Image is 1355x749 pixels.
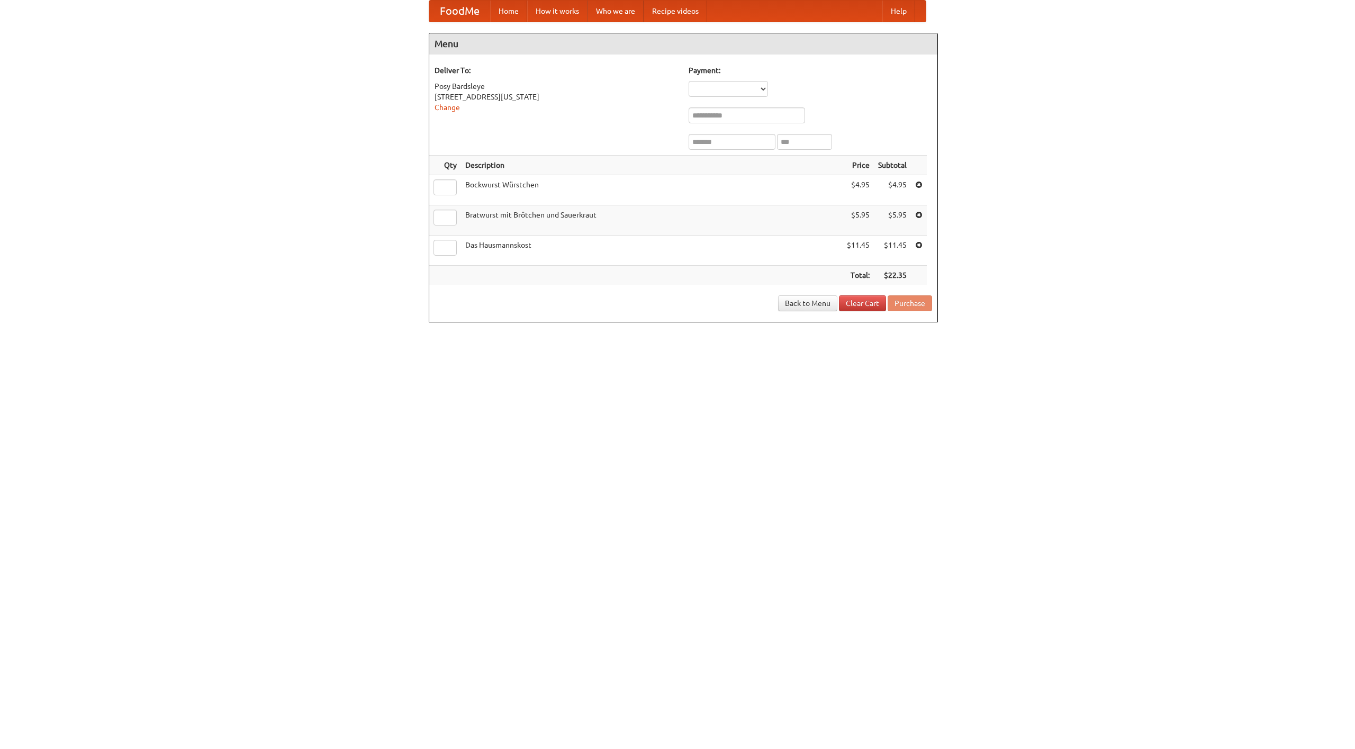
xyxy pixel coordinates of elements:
[843,236,874,266] td: $11.45
[888,295,932,311] button: Purchase
[490,1,527,22] a: Home
[435,81,678,92] div: Posy Bardsleye
[874,156,911,175] th: Subtotal
[843,175,874,205] td: $4.95
[874,236,911,266] td: $11.45
[644,1,707,22] a: Recipe videos
[435,92,678,102] div: [STREET_ADDRESS][US_STATE]
[461,205,843,236] td: Bratwurst mit Brötchen und Sauerkraut
[429,33,937,55] h4: Menu
[527,1,588,22] a: How it works
[435,103,460,112] a: Change
[874,175,911,205] td: $4.95
[843,205,874,236] td: $5.95
[429,1,490,22] a: FoodMe
[843,156,874,175] th: Price
[689,65,932,76] h5: Payment:
[874,205,911,236] td: $5.95
[843,266,874,285] th: Total:
[461,175,843,205] td: Bockwurst Würstchen
[461,156,843,175] th: Description
[839,295,886,311] a: Clear Cart
[778,295,837,311] a: Back to Menu
[874,266,911,285] th: $22.35
[435,65,678,76] h5: Deliver To:
[882,1,915,22] a: Help
[429,156,461,175] th: Qty
[588,1,644,22] a: Who we are
[461,236,843,266] td: Das Hausmannskost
